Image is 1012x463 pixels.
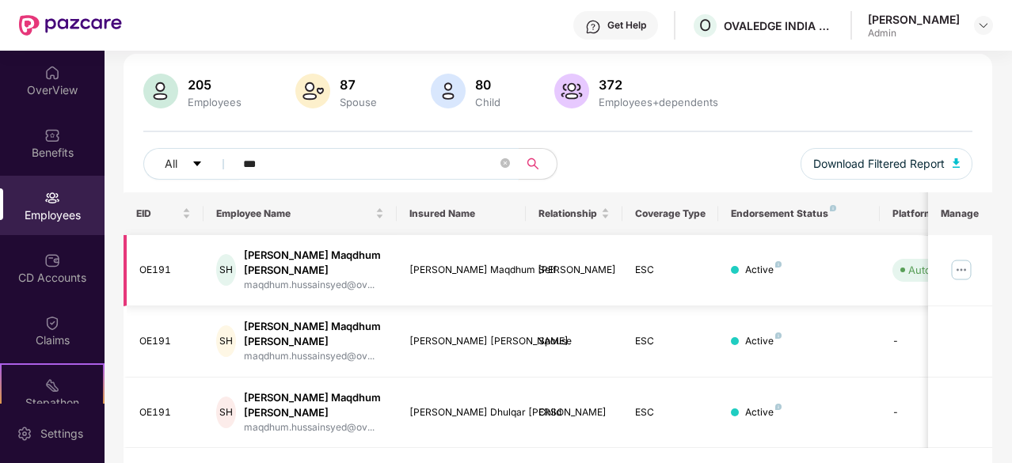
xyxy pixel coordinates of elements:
[635,263,706,278] div: ESC
[977,19,990,32] img: svg+xml;base64,PHN2ZyBpZD0iRHJvcGRvd24tMzJ4MzIiIHhtbG5zPSJodHRwOi8vd3d3LnczLm9yZy8yMDAwL3N2ZyIgd2...
[880,378,992,449] td: -
[775,404,782,410] img: svg+xml;base64,PHN2ZyB4bWxucz0iaHR0cDovL3d3dy53My5vcmcvMjAwMC9zdmciIHdpZHRoPSI4IiBoZWlnaHQ9IjgiIH...
[635,334,706,349] div: ESC
[295,74,330,108] img: svg+xml;base64,PHN2ZyB4bWxucz0iaHR0cDovL3d3dy53My5vcmcvMjAwMC9zdmciIHhtbG5zOnhsaW5rPSJodHRwOi8vd3...
[538,405,610,420] div: Child
[17,426,32,442] img: svg+xml;base64,PHN2ZyBpZD0iU2V0dGluZy0yMHgyMCIgeG1sbnM9Imh0dHA6Ly93d3cudzMub3JnLzIwMDAvc3ZnIiB3aW...
[185,77,245,93] div: 205
[724,18,835,33] div: OVALEDGE INDIA PRIVATE LIMITED
[139,405,192,420] div: OE191
[953,158,961,168] img: svg+xml;base64,PHN2ZyB4bWxucz0iaHR0cDovL3d3dy53My5vcmcvMjAwMC9zdmciIHhtbG5zOnhsaW5rPSJodHRwOi8vd3...
[526,192,622,235] th: Relationship
[19,15,122,36] img: New Pazcare Logo
[244,319,384,349] div: [PERSON_NAME] Maqdhum [PERSON_NAME]
[216,207,372,220] span: Employee Name
[775,332,782,339] img: svg+xml;base64,PHN2ZyB4bWxucz0iaHR0cDovL3d3dy53My5vcmcvMjAwMC9zdmciIHdpZHRoPSI4IiBoZWlnaHQ9IjgiIH...
[216,397,236,428] div: SH
[554,74,589,108] img: svg+xml;base64,PHN2ZyB4bWxucz0iaHR0cDovL3d3dy53My5vcmcvMjAwMC9zdmciIHhtbG5zOnhsaW5rPSJodHRwOi8vd3...
[337,77,380,93] div: 87
[607,19,646,32] div: Get Help
[775,261,782,268] img: svg+xml;base64,PHN2ZyB4bWxucz0iaHR0cDovL3d3dy53My5vcmcvMjAwMC9zdmciIHdpZHRoPSI4IiBoZWlnaHQ9IjgiIH...
[538,263,610,278] div: Self
[868,12,960,27] div: [PERSON_NAME]
[868,27,960,40] div: Admin
[518,157,549,170] span: search
[472,96,504,108] div: Child
[44,65,60,81] img: svg+xml;base64,PHN2ZyBpZD0iSG9tZSIgeG1sbnM9Imh0dHA6Ly93d3cudzMub3JnLzIwMDAvc3ZnIiB3aWR0aD0iMjAiIG...
[192,158,203,171] span: caret-down
[518,148,557,180] button: search
[500,158,510,168] span: close-circle
[44,252,60,268] img: svg+xml;base64,PHN2ZyBpZD0iQ0RfQWNjb3VudHMiIGRhdGEtbmFtZT0iQ0QgQWNjb3VudHMiIHhtbG5zPSJodHRwOi8vd3...
[216,254,236,286] div: SH
[699,16,711,35] span: O
[139,334,192,349] div: OE191
[745,263,782,278] div: Active
[745,405,782,420] div: Active
[244,278,384,293] div: maqdhum.hussainsyed@ov...
[538,207,598,220] span: Relationship
[472,77,504,93] div: 80
[880,306,992,378] td: -
[244,390,384,420] div: [PERSON_NAME] Maqdhum [PERSON_NAME]
[928,192,992,235] th: Manage
[892,207,980,220] div: Platform Status
[745,334,782,349] div: Active
[813,155,945,173] span: Download Filtered Report
[635,405,706,420] div: ESC
[500,157,510,172] span: close-circle
[244,248,384,278] div: [PERSON_NAME] Maqdhum [PERSON_NAME]
[44,315,60,331] img: svg+xml;base64,PHN2ZyBpZD0iQ2xhaW0iIHhtbG5zPSJodHRwOi8vd3d3LnczLm9yZy8yMDAwL3N2ZyIgd2lkdGg9IjIwIi...
[44,378,60,393] img: svg+xml;base64,PHN2ZyB4bWxucz0iaHR0cDovL3d3dy53My5vcmcvMjAwMC9zdmciIHdpZHRoPSIyMSIgaGVpZ2h0PSIyMC...
[124,192,204,235] th: EID
[801,148,973,180] button: Download Filtered Report
[431,74,466,108] img: svg+xml;base64,PHN2ZyB4bWxucz0iaHR0cDovL3d3dy53My5vcmcvMjAwMC9zdmciIHhtbG5zOnhsaW5rPSJodHRwOi8vd3...
[143,148,240,180] button: Allcaret-down
[143,74,178,108] img: svg+xml;base64,PHN2ZyB4bWxucz0iaHR0cDovL3d3dy53My5vcmcvMjAwMC9zdmciIHhtbG5zOnhsaW5rPSJodHRwOi8vd3...
[595,96,721,108] div: Employees+dependents
[538,334,610,349] div: Spouse
[409,334,513,349] div: [PERSON_NAME] [PERSON_NAME]
[397,192,526,235] th: Insured Name
[216,325,236,357] div: SH
[908,262,972,278] div: Auto Verified
[731,207,866,220] div: Endorsement Status
[244,420,384,435] div: maqdhum.hussainsyed@ov...
[409,263,513,278] div: [PERSON_NAME] Maqdhum [PERSON_NAME]
[139,263,192,278] div: OE191
[36,426,88,442] div: Settings
[949,257,974,283] img: manageButton
[204,192,397,235] th: Employee Name
[2,395,103,411] div: Stepathon
[830,205,836,211] img: svg+xml;base64,PHN2ZyB4bWxucz0iaHR0cDovL3d3dy53My5vcmcvMjAwMC9zdmciIHdpZHRoPSI4IiBoZWlnaHQ9IjgiIH...
[337,96,380,108] div: Spouse
[409,405,513,420] div: [PERSON_NAME] Dhulqar [PERSON_NAME]
[622,192,719,235] th: Coverage Type
[136,207,180,220] span: EID
[185,96,245,108] div: Employees
[595,77,721,93] div: 372
[585,19,601,35] img: svg+xml;base64,PHN2ZyBpZD0iSGVscC0zMngzMiIgeG1sbnM9Imh0dHA6Ly93d3cudzMub3JnLzIwMDAvc3ZnIiB3aWR0aD...
[44,190,60,206] img: svg+xml;base64,PHN2ZyBpZD0iRW1wbG95ZWVzIiB4bWxucz0iaHR0cDovL3d3dy53My5vcmcvMjAwMC9zdmciIHdpZHRoPS...
[44,127,60,143] img: svg+xml;base64,PHN2ZyBpZD0iQmVuZWZpdHMiIHhtbG5zPSJodHRwOi8vd3d3LnczLm9yZy8yMDAwL3N2ZyIgd2lkdGg9Ij...
[165,155,177,173] span: All
[244,349,384,364] div: maqdhum.hussainsyed@ov...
